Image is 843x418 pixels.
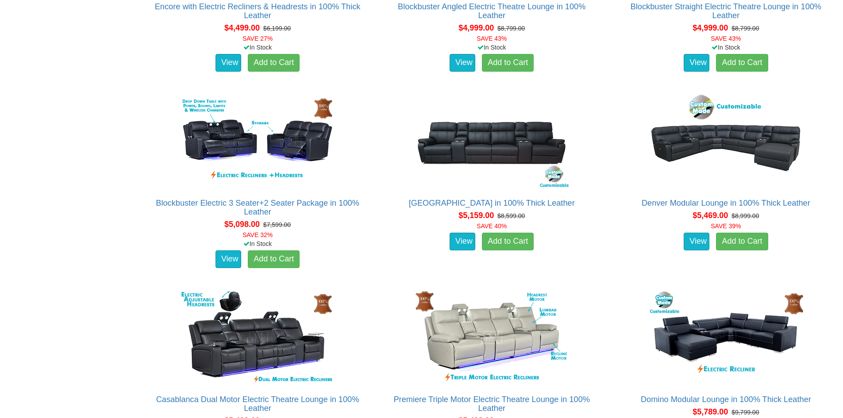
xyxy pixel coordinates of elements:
div: In Stock [145,43,370,52]
a: Encore with Electric Recliners & Headrests in 100% Thick Leather [155,2,361,20]
font: SAVE 39% [711,222,741,230]
a: Domino Modular Lounge in 100% Thick Leather [641,395,811,404]
font: SAVE 43% [711,35,741,42]
div: In Stock [614,43,838,52]
img: Denver Theatre Lounge in 100% Thick Leather [412,92,571,190]
a: Add to Cart [482,233,534,250]
font: SAVE 32% [243,231,273,238]
a: Premiere Triple Motor Electric Theatre Lounge in 100% Leather [393,395,589,413]
a: View [450,233,475,250]
span: $5,789.00 [693,407,728,416]
font: SAVE 43% [477,35,507,42]
a: View [216,54,241,72]
a: Add to Cart [482,54,534,72]
del: $8,599.00 [497,212,525,219]
font: SAVE 27% [243,35,273,42]
del: $8,799.00 [731,25,759,32]
div: In Stock [380,43,604,52]
del: $9,799.00 [731,409,759,416]
a: View [684,233,709,250]
span: $5,098.00 [224,220,260,229]
a: Casablanca Dual Motor Electric Theatre Lounge in 100% Leather [156,395,359,413]
a: [GEOGRAPHIC_DATA] in 100% Thick Leather [409,199,575,207]
span: $5,159.00 [458,211,494,220]
del: $8,999.00 [731,212,759,219]
a: View [216,250,241,268]
img: Denver Modular Lounge in 100% Thick Leather [646,92,805,190]
a: Add to Cart [716,233,768,250]
font: SAVE 40% [477,222,507,230]
span: $4,499.00 [224,23,260,32]
img: Casablanca Dual Motor Electric Theatre Lounge in 100% Leather [178,289,337,386]
img: Blockbuster Electric 3 Seater+2 Seater Package in 100% Leather [178,92,337,190]
del: $8,799.00 [497,25,525,32]
span: $5,469.00 [693,211,728,220]
a: Blockbuster Electric 3 Seater+2 Seater Package in 100% Leather [156,199,359,216]
del: $7,599.00 [263,221,291,228]
a: Add to Cart [716,54,768,72]
div: In Stock [145,239,370,248]
img: Domino Modular Lounge in 100% Thick Leather [646,289,805,386]
span: $4,999.00 [693,23,728,32]
a: Add to Cart [248,250,300,268]
span: $4,999.00 [458,23,494,32]
a: Blockbuster Straight Electric Theatre Lounge in 100% Leather [631,2,821,20]
a: View [450,54,475,72]
a: Blockbuster Angled Electric Theatre Lounge in 100% Leather [398,2,585,20]
img: Premiere Triple Motor Electric Theatre Lounge in 100% Leather [412,289,571,386]
a: View [684,54,709,72]
a: Add to Cart [248,54,300,72]
a: Denver Modular Lounge in 100% Thick Leather [642,199,810,207]
del: $6,199.00 [263,25,291,32]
